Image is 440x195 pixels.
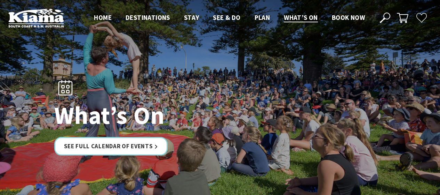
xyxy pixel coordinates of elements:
a: See Full Calendar of Events [54,137,168,156]
h1: What’s On [54,102,251,129]
span: Stay [184,13,199,22]
img: Kiama Logo [8,8,64,28]
span: Book now [332,13,365,22]
span: See & Do [213,13,240,22]
nav: Main Menu [87,12,372,24]
span: Home [94,13,112,22]
span: Destinations [126,13,170,22]
span: Plan [255,13,270,22]
span: What’s On [284,13,318,22]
